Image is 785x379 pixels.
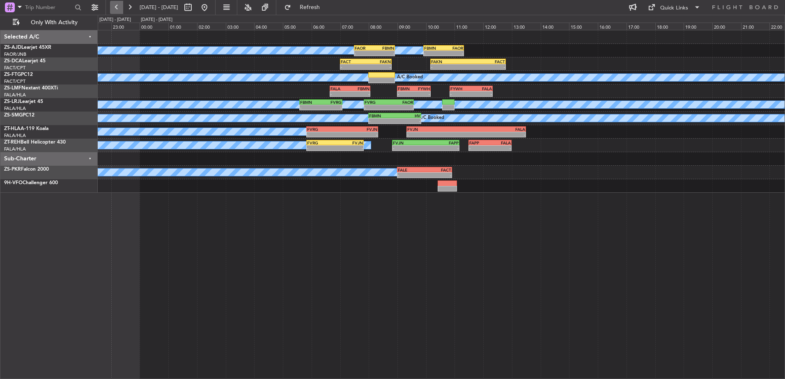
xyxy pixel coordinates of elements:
[393,140,426,145] div: FVJN
[466,127,526,132] div: FALA
[407,132,466,137] div: -
[4,180,23,185] span: 9H-VFO
[468,64,505,69] div: -
[450,86,471,91] div: FYWH
[300,105,321,110] div: -
[712,23,741,30] div: 20:00
[369,113,395,118] div: FBMN
[331,86,350,91] div: FALA
[365,105,389,110] div: -
[426,146,459,151] div: -
[366,59,391,64] div: FAKN
[684,23,712,30] div: 19:00
[307,132,342,137] div: -
[4,167,49,172] a: ZS-PKRFalcon 2000
[99,16,131,23] div: [DATE] - [DATE]
[4,167,21,172] span: ZS-PKR
[4,126,21,131] span: ZT-HLA
[342,132,377,137] div: -
[4,72,21,77] span: ZS-FTG
[340,23,369,30] div: 07:00
[483,23,512,30] div: 12:00
[321,105,342,110] div: -
[355,51,374,56] div: -
[418,112,444,124] div: A/C Booked
[490,140,511,145] div: FALA
[4,59,22,64] span: ZS-DCA
[4,78,25,84] a: FACT/CPT
[4,51,26,57] a: FAOR/JNB
[21,20,87,25] span: Only With Activity
[369,23,397,30] div: 08:00
[644,1,705,14] button: Quick Links
[393,146,426,151] div: -
[4,59,46,64] a: ZS-DCALearjet 45
[366,64,391,69] div: -
[450,91,471,96] div: -
[469,140,490,145] div: FAPP
[140,4,178,11] span: [DATE] - [DATE]
[469,146,490,151] div: -
[25,1,72,14] input: Trip Number
[4,140,66,145] a: ZT-REHBell Helicopter 430
[598,23,627,30] div: 16:00
[407,127,466,132] div: FVJN
[4,99,20,104] span: ZS-LRJ
[254,23,283,30] div: 04:00
[389,105,413,110] div: -
[425,167,451,172] div: FACT
[389,100,413,105] div: FAOR
[4,146,26,152] a: FALA/HLA
[374,51,394,56] div: -
[431,59,468,64] div: FAKN
[4,113,23,118] span: ZS-SMG
[468,59,505,64] div: FACT
[374,46,394,50] div: FBMN
[168,23,197,30] div: 01:00
[490,146,511,151] div: -
[9,16,89,29] button: Only With Activity
[398,86,414,91] div: FBMN
[4,99,43,104] a: ZS-LRJLearjet 45
[341,64,366,69] div: -
[541,23,569,30] div: 14:00
[197,23,226,30] div: 02:00
[395,113,420,118] div: HV
[466,132,526,137] div: -
[397,23,426,30] div: 09:00
[140,23,168,30] div: 00:00
[355,46,374,50] div: FAOR
[4,132,26,139] a: FALA/HLA
[141,16,172,23] div: [DATE] - [DATE]
[444,46,464,50] div: FAOR
[4,126,48,131] a: ZT-HLAA-119 Koala
[4,86,58,91] a: ZS-LMFNextant 400XTi
[425,173,451,178] div: -
[414,91,430,96] div: -
[321,100,342,105] div: FVRG
[300,100,321,105] div: FBMN
[335,140,363,145] div: FVJN
[350,91,370,96] div: -
[350,86,370,91] div: FBMN
[424,46,444,50] div: FBMN
[426,23,455,30] div: 10:00
[369,119,395,123] div: -
[4,45,51,50] a: ZS-AJDLearjet 45XR
[307,127,342,132] div: FVRG
[341,59,366,64] div: FACT
[444,51,464,56] div: -
[512,23,541,30] div: 13:00
[655,23,684,30] div: 18:00
[4,105,26,112] a: FALA/HLA
[414,86,430,91] div: FYWH
[365,100,389,105] div: FVRG
[398,173,425,178] div: -
[397,71,423,84] div: A/C Booked
[398,167,425,172] div: FALE
[4,140,21,145] span: ZT-REH
[312,23,340,30] div: 06:00
[426,140,459,145] div: FAPP
[4,180,58,185] a: 9H-VFOChallenger 600
[280,1,330,14] button: Refresh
